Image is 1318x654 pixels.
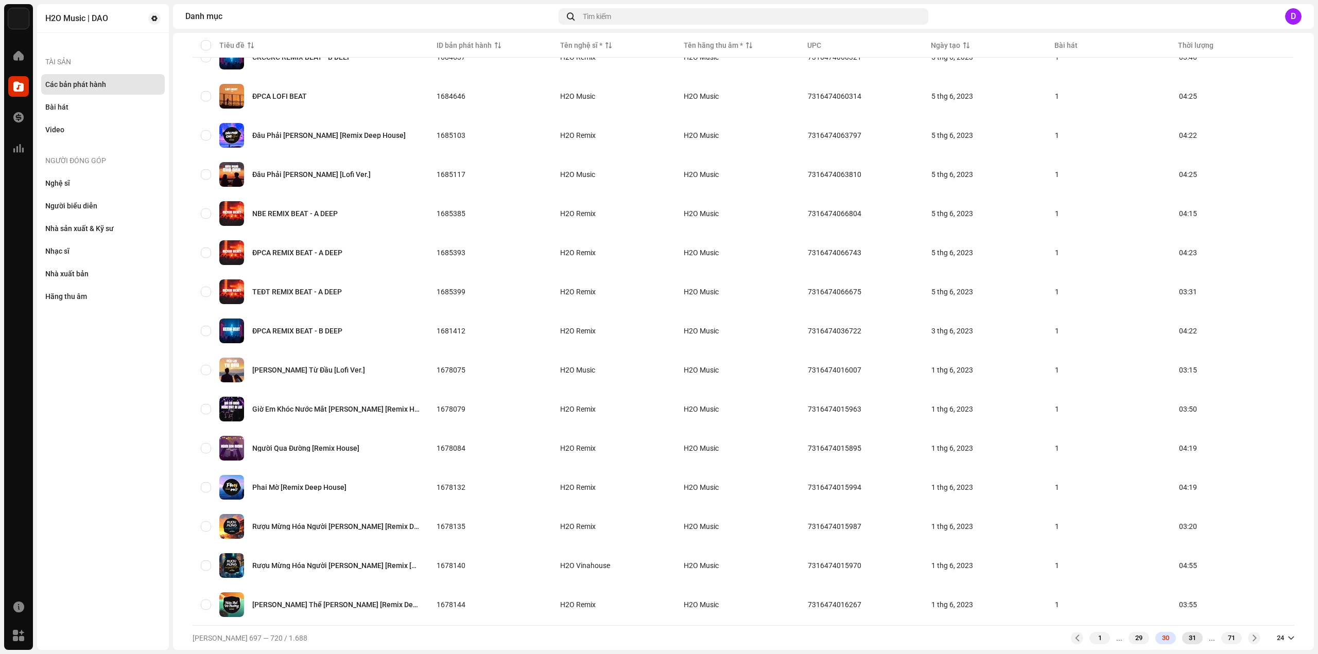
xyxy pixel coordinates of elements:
[45,126,64,134] div: Video
[41,148,165,173] re-a-nav-header: Người đóng góp
[252,405,420,413] div: Giờ Em Khóc Nước Mắt Ai Lau [Remix House]
[437,249,465,257] span: 1685393
[1089,632,1110,644] div: 1
[45,247,70,255] div: Nhạc sĩ
[8,8,29,29] img: 76e35660-c1c7-4f61-ac9e-76e2af66a330
[41,218,165,239] re-m-nav-item: Nhà sản xuất & Kỹ sư
[41,173,165,193] re-m-nav-item: Nghệ sĩ
[808,288,861,296] span: 7316474066675
[1285,8,1302,25] div: D
[252,93,307,100] div: ĐPCA LOFI BEAT
[684,92,719,100] span: H2O Music
[684,170,719,179] span: H2O Music
[252,171,371,178] div: Đâu Phải Cho Anh [Lofi Ver.]
[560,210,596,217] div: H2O Remix
[1209,634,1215,642] div: ...
[684,366,719,374] span: H2O Music
[931,92,973,100] span: 5 thg 6, 2023
[684,600,719,609] span: H2O Music
[931,600,973,609] span: 1 thg 6, 2023
[219,84,244,109] img: 4e6d124d-976f-4bd5-ada7-b8f14839dae1
[560,93,595,100] div: H2O Music
[931,366,973,374] span: 1 thg 6, 2023
[560,405,667,413] span: H2O Remix
[808,405,861,413] span: 7316474015963
[193,634,307,642] span: [PERSON_NAME] 697 — 720 / 1.688
[41,74,165,95] re-m-nav-item: Các bản phát hành
[437,561,465,570] span: 1678140
[41,286,165,307] re-m-nav-item: Hãng thu âm
[560,93,667,100] span: H2O Music
[560,484,667,491] span: H2O Remix
[808,444,861,452] span: 7316474015895
[252,210,338,217] div: NBE REMIX BEAT - A DEEP
[560,249,596,256] div: H2O Remix
[1179,209,1197,218] span: 04:15
[45,14,108,23] div: H2O Music | DAO
[1179,131,1197,139] span: 04:22
[808,131,861,139] span: 7316474063797
[1055,483,1059,491] span: 1
[560,132,667,139] span: H2O Remix
[45,224,114,233] div: Nhà sản xuất & Kỹ sư
[252,601,420,608] div: Hữu Thể Vô Thường [Remix Deep House]
[1116,634,1122,642] div: ...
[219,514,244,539] img: af702fe7-ecef-4496-865e-c9779df4a8f9
[560,601,596,608] div: H2O Remix
[684,522,719,531] span: H2O Music
[45,179,70,187] div: Nghệ sĩ
[219,240,244,265] img: e43c73e9-a229-428c-bcdf-62404eace8f2
[560,445,667,452] span: H2O Remix
[437,444,465,452] span: 1678084
[252,249,342,256] div: ĐPCA REMIX BEAT - A DEEP
[219,319,244,343] img: cb6e5067-a1b7-4abf-bfa2-04a2c3799b51
[252,445,359,452] div: Người Qua Đường [Remix House]
[560,484,596,491] div: H2O Remix
[560,327,596,334] div: H2O Remix
[808,483,861,491] span: 7316474015994
[684,131,719,139] span: H2O Music
[45,202,97,210] div: Người biểu diễn
[583,12,611,21] span: Tìm kiếm
[1179,483,1197,491] span: 04:19
[41,49,165,74] re-a-nav-header: Tài sản
[219,592,244,617] img: 681de82a-fc70-402c-86a2-975841cd4c19
[560,210,667,217] span: H2O Remix
[45,80,106,89] div: Các bản phát hành
[41,97,165,117] re-m-nav-item: Bài hát
[219,123,244,148] img: 5eb0a1fa-5ef5-48f4-a5ad-b401354d07b3
[931,131,973,139] span: 5 thg 6, 2023
[252,562,420,569] div: Rượu Mừng Hóa Người Dưng [Remix Vinahouse]
[1179,366,1197,374] span: 03:15
[560,601,667,608] span: H2O Remix
[41,263,165,284] re-m-nav-item: Nhà xuất bản
[219,358,244,382] img: 9687d1c0-ce3e-4398-ad51-ddceb1e5fb76
[684,249,719,257] span: H2O Music
[1179,327,1197,335] span: 04:22
[808,327,861,335] span: 7316474036722
[1155,632,1176,644] div: 30
[560,523,667,530] span: H2O Remix
[1179,444,1197,452] span: 04:19
[219,279,244,304] img: d6503919-664f-4fab-90e8-ca374b3cfc2d
[1055,444,1059,452] span: 1
[1055,209,1059,218] span: 1
[560,405,596,413] div: H2O Remix
[1179,92,1197,100] span: 04:25
[931,327,973,335] span: 3 thg 6, 2023
[219,553,244,578] img: bdf0d295-eae5-4010-ad7a-775fe2ddc1f6
[560,288,596,295] div: H2O Remix
[219,475,244,500] img: e2098cc1-0fee-4024-b02c-8aa4798eb767
[219,40,245,50] div: Tiêu đề
[252,366,365,374] div: Yêu Lại Từ Đầu [Lofi Ver.]
[560,523,596,530] div: H2O Remix
[252,288,342,295] div: TEĐT REMIX BEAT - A DEEP
[437,92,465,100] span: 1684646
[931,522,973,531] span: 1 thg 6, 2023
[808,561,861,570] span: 7316474015970
[252,523,420,530] div: Rượu Mừng Hóa Người Dưng [Remix Deep House]
[560,366,667,374] span: H2O Music
[560,171,595,178] div: H2O Music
